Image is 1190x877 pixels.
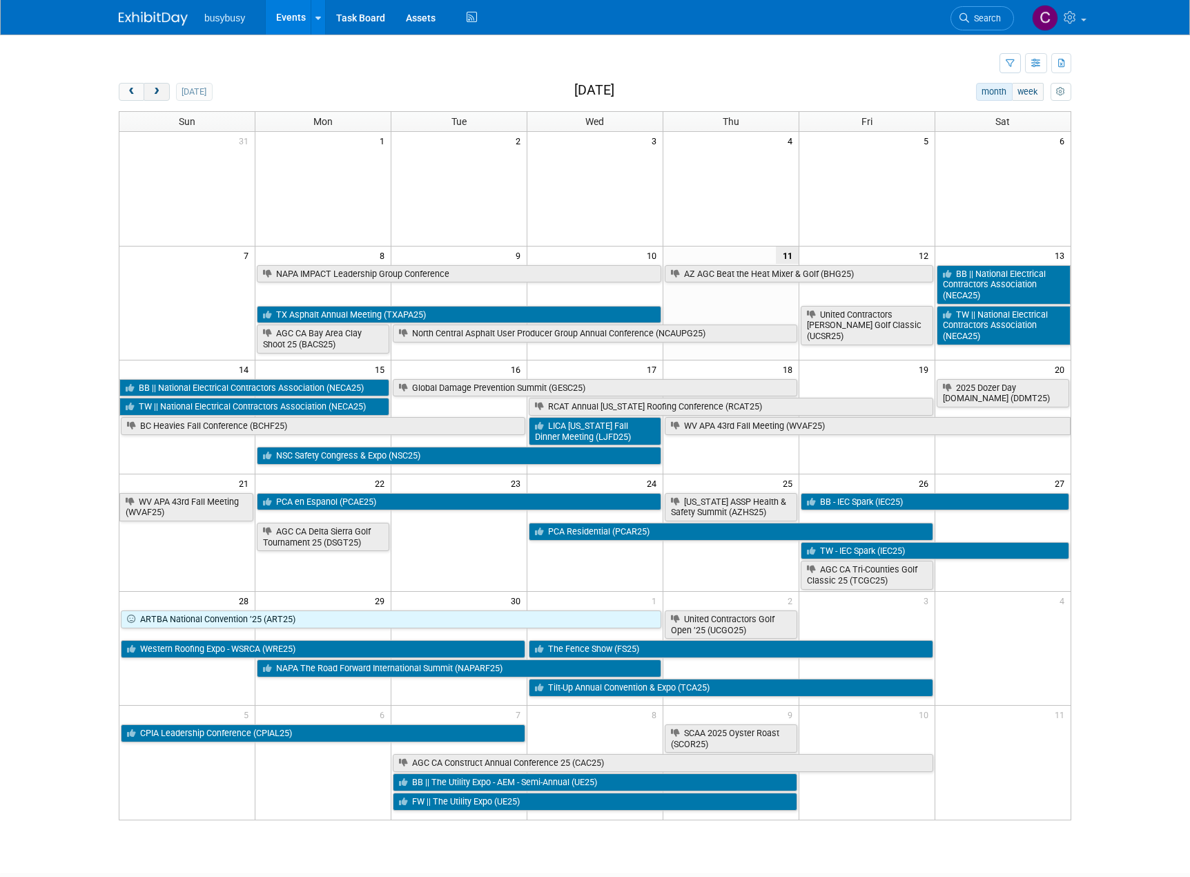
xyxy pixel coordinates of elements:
[119,83,144,101] button: prev
[514,706,527,723] span: 7
[242,706,255,723] span: 5
[237,474,255,492] span: 21
[917,706,935,723] span: 10
[574,83,614,98] h2: [DATE]
[922,592,935,609] span: 3
[378,706,391,723] span: 6
[801,542,1069,560] a: TW - IEC Spark (IEC25)
[393,773,797,791] a: BB || The Utility Expo - AEM - Semi-Annual (UE25)
[378,132,391,149] span: 1
[665,610,797,639] a: United Contractors Golf Open ’25 (UCGO25)
[257,523,389,551] a: AGC CA Delta Sierra Golf Tournament 25 (DSGT25)
[950,6,1014,30] a: Search
[257,493,661,511] a: PCA en Espanol (PCAE25)
[119,493,253,521] a: WV APA 43rd Fall Meeting (WVAF25)
[257,659,661,677] a: NAPA The Road Forward International Summit (NAPARF25)
[393,379,797,397] a: Global Damage Prevention Summit (GESC25)
[723,116,739,127] span: Thu
[529,398,933,416] a: RCAT Annual [US_STATE] Roofing Conference (RCAT25)
[1053,360,1071,378] span: 20
[393,793,797,811] a: FW || The Utility Expo (UE25)
[1058,132,1071,149] span: 6
[922,132,935,149] span: 5
[917,474,935,492] span: 26
[665,417,1071,435] a: WV APA 43rd Fall Meeting (WVAF25)
[242,247,255,264] span: 7
[995,116,1010,127] span: Sat
[237,360,255,378] span: 14
[585,116,604,127] span: Wed
[1058,592,1071,609] span: 4
[1012,83,1044,101] button: week
[378,247,391,264] span: 8
[373,360,391,378] span: 15
[257,306,661,324] a: TX Asphalt Annual Meeting (TXAPA25)
[781,360,799,378] span: 18
[937,306,1071,345] a: TW || National Electrical Contractors Association (NECA25)
[509,360,527,378] span: 16
[665,724,797,753] a: SCAA 2025 Oyster Roast (SCOR25)
[786,592,799,609] span: 2
[144,83,169,101] button: next
[121,640,525,658] a: Western Roofing Expo - WSRCA (WRE25)
[529,523,933,541] a: PCA Residential (PCAR25)
[176,83,213,101] button: [DATE]
[801,561,933,589] a: AGC CA Tri-Counties Golf Classic 25 (TCGC25)
[257,325,389,353] a: AGC CA Bay Area Clay Shoot 25 (BACS25)
[514,132,527,149] span: 2
[801,306,933,345] a: United Contractors [PERSON_NAME] Golf Classic (UCSR25)
[393,325,797,343] a: North Central Asphalt User Producer Group Annual Conference (NCAUPG25)
[121,724,525,742] a: CPIA Leadership Conference (CPIAL25)
[937,379,1069,407] a: 2025 Dozer Day [DOMAIN_NAME] (DDMT25)
[776,247,799,264] span: 11
[1053,247,1071,264] span: 13
[119,398,389,416] a: TW || National Electrical Contractors Association (NECA25)
[650,592,663,609] span: 1
[786,132,799,149] span: 4
[121,610,661,628] a: ARTBA National Convention ’25 (ART25)
[917,247,935,264] span: 12
[969,13,1001,23] span: Search
[237,132,255,149] span: 31
[645,360,663,378] span: 17
[529,679,933,697] a: Tilt-Up Annual Convention & Expo (TCA25)
[529,640,933,658] a: The Fence Show (FS25)
[801,493,1069,511] a: BB - IEC Spark (IEC25)
[861,116,872,127] span: Fri
[373,474,391,492] span: 22
[645,247,663,264] span: 10
[665,493,797,521] a: [US_STATE] ASSP Health & Safety Summit (AZHS25)
[204,12,245,23] span: busybusy
[313,116,333,127] span: Mon
[665,265,933,283] a: AZ AGC Beat the Heat Mixer & Golf (BHG25)
[786,706,799,723] span: 9
[509,592,527,609] span: 30
[179,116,195,127] span: Sun
[393,754,933,772] a: AGC CA Construct Annual Conference 25 (CAC25)
[781,474,799,492] span: 25
[937,265,1071,305] a: BB || National Electrical Contractors Association (NECA25)
[237,592,255,609] span: 28
[257,447,661,465] a: NSC Safety Congress & Expo (NSC25)
[1056,88,1065,97] i: Personalize Calendar
[1053,474,1071,492] span: 27
[257,265,661,283] a: NAPA IMPACT Leadership Group Conference
[650,706,663,723] span: 8
[509,474,527,492] span: 23
[119,379,389,397] a: BB || National Electrical Contractors Association (NECA25)
[1053,706,1071,723] span: 11
[1032,5,1058,31] img: Collin Larson
[1051,83,1071,101] button: myCustomButton
[529,417,661,445] a: LICA [US_STATE] Fall Dinner Meeting (LJFD25)
[976,83,1013,101] button: month
[650,132,663,149] span: 3
[451,116,467,127] span: Tue
[373,592,391,609] span: 29
[917,360,935,378] span: 19
[514,247,527,264] span: 9
[645,474,663,492] span: 24
[119,12,188,26] img: ExhibitDay
[121,417,525,435] a: BC Heavies Fall Conference (BCHF25)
